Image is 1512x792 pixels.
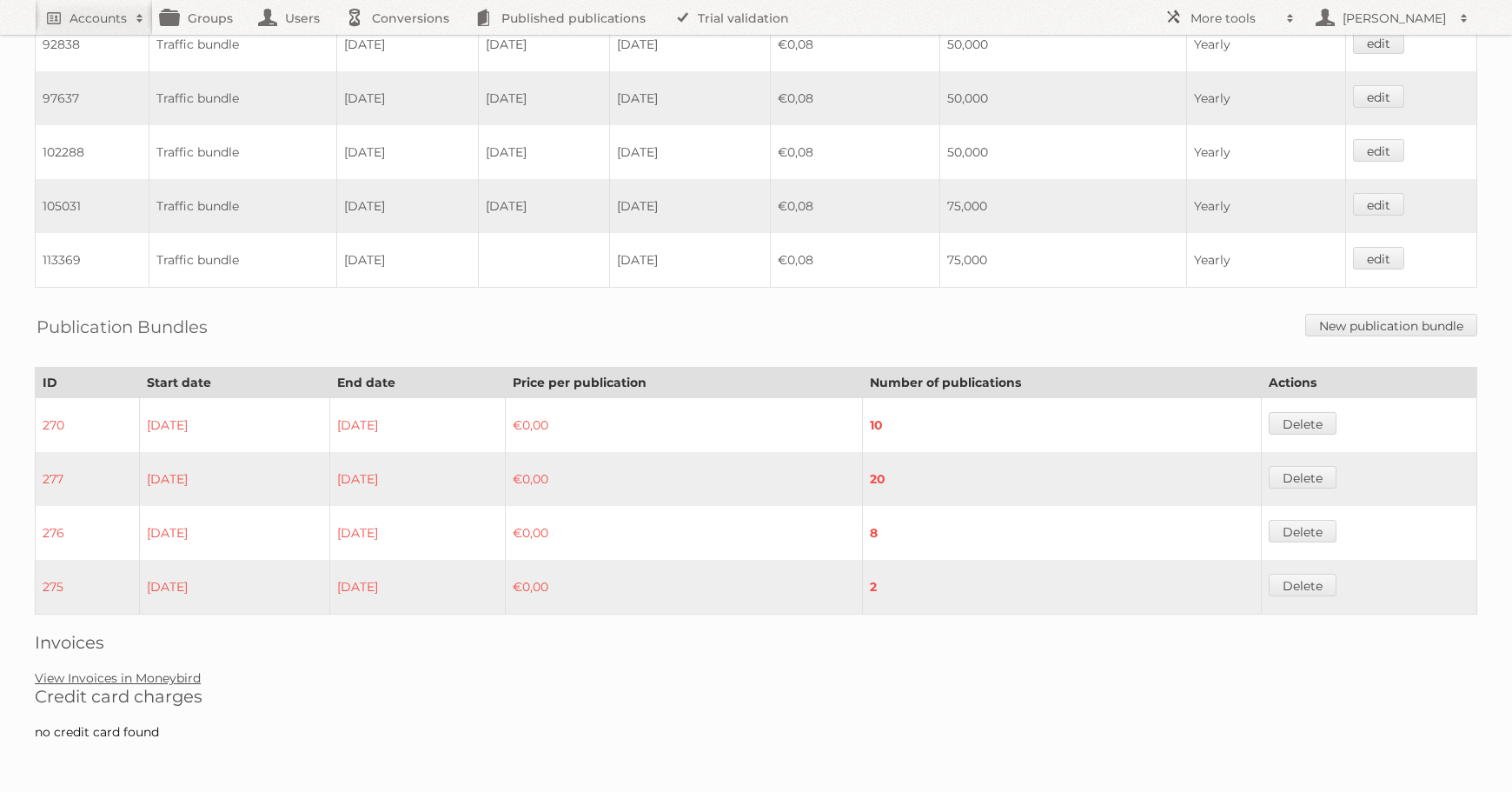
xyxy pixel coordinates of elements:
[478,125,609,179] td: [DATE]
[329,398,505,453] td: [DATE]
[1338,10,1451,27] h2: [PERSON_NAME]
[505,560,862,615] td: €0,00
[336,233,478,288] td: [DATE]
[609,179,770,233] td: [DATE]
[940,179,1187,233] td: 75,000
[336,17,478,71] td: [DATE]
[329,452,505,506] td: [DATE]
[863,368,1262,398] th: Number of publications
[36,233,149,288] td: 113369
[35,632,1477,653] h2: Invoices
[505,398,862,453] td: €0,00
[36,17,149,71] td: 92838
[1187,125,1346,179] td: Yearly
[505,368,862,398] th: Price per publication
[149,179,336,233] td: Traffic bundle
[329,368,505,398] th: End date
[149,17,336,71] td: Traffic bundle
[1269,412,1336,435] a: Delete
[140,452,330,506] td: [DATE]
[609,233,770,288] td: [DATE]
[1353,85,1404,108] a: edit
[336,71,478,125] td: [DATE]
[140,398,330,453] td: [DATE]
[1353,193,1404,216] a: edit
[1269,520,1336,542] a: Delete
[140,506,330,560] td: [DATE]
[1305,314,1477,336] a: New publication bundle
[1353,247,1404,270] a: edit
[770,17,940,71] td: €0,08
[140,560,330,615] td: [DATE]
[1353,139,1404,162] a: edit
[609,17,770,71] td: [DATE]
[1353,31,1404,54] a: edit
[329,560,505,615] td: [DATE]
[36,179,149,233] td: 105031
[36,314,208,340] h2: Publication Bundles
[149,125,336,179] td: Traffic bundle
[35,670,201,686] a: View Invoices in Moneybird
[140,368,330,398] th: Start date
[36,398,140,453] td: 270
[1187,71,1346,125] td: Yearly
[940,17,1187,71] td: 50,000
[478,17,609,71] td: [DATE]
[1190,10,1277,27] h2: More tools
[478,71,609,125] td: [DATE]
[1269,574,1336,596] a: Delete
[336,125,478,179] td: [DATE]
[35,686,1477,707] h2: Credit card charges
[870,471,885,487] strong: 20
[36,452,140,506] td: 277
[770,179,940,233] td: €0,08
[336,179,478,233] td: [DATE]
[505,506,862,560] td: €0,00
[870,525,878,541] strong: 8
[478,179,609,233] td: [DATE]
[940,233,1187,288] td: 75,000
[505,452,862,506] td: €0,00
[870,579,877,595] strong: 2
[1269,466,1336,489] a: Delete
[36,560,140,615] td: 275
[149,233,336,288] td: Traffic bundle
[940,71,1187,125] td: 50,000
[149,71,336,125] td: Traffic bundle
[1187,179,1346,233] td: Yearly
[770,125,940,179] td: €0,08
[770,71,940,125] td: €0,08
[1262,368,1477,398] th: Actions
[609,125,770,179] td: [DATE]
[36,71,149,125] td: 97637
[70,10,127,27] h2: Accounts
[770,233,940,288] td: €0,08
[870,417,883,433] strong: 10
[36,506,140,560] td: 276
[329,506,505,560] td: [DATE]
[1187,17,1346,71] td: Yearly
[36,125,149,179] td: 102288
[1187,233,1346,288] td: Yearly
[609,71,770,125] td: [DATE]
[36,368,140,398] th: ID
[940,125,1187,179] td: 50,000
